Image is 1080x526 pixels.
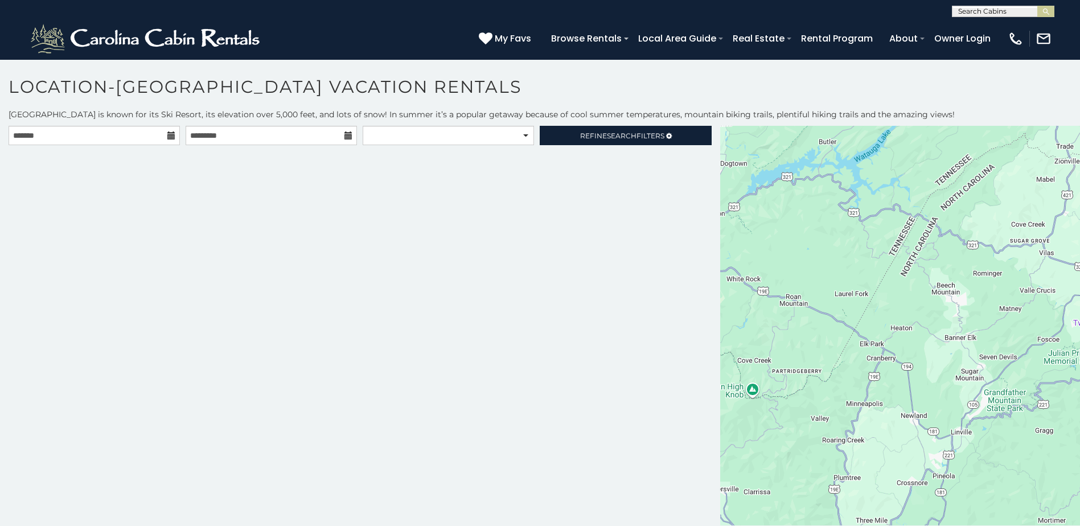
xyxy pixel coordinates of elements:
span: My Favs [495,31,531,46]
a: Browse Rentals [545,28,627,48]
img: White-1-2.png [28,22,265,56]
a: About [884,28,923,48]
a: RefineSearchFilters [540,126,711,145]
span: Refine Filters [580,131,664,140]
a: Local Area Guide [633,28,722,48]
img: mail-regular-white.png [1036,31,1052,47]
a: Rental Program [795,28,878,48]
a: Real Estate [727,28,790,48]
span: Search [607,131,636,140]
a: My Favs [479,31,534,46]
img: phone-regular-white.png [1008,31,1024,47]
a: Owner Login [929,28,996,48]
